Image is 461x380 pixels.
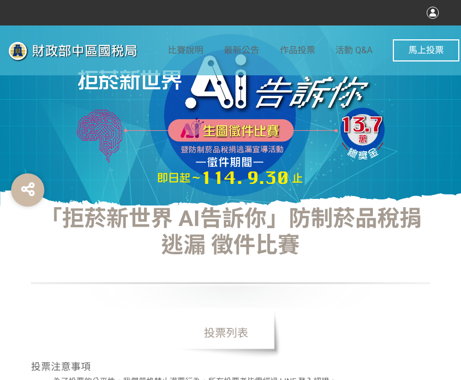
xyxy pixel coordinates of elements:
span: 最新公告 [224,45,259,55]
a: 作品投票 [280,25,315,75]
h1: 「拒菸新世界 AI告訴你」防制菸品稅捐逃漏 徵件比賽 [31,206,430,309]
span: 投票列表 [171,308,281,358]
a: 活動 Q&A [335,25,372,75]
img: 「拒菸新世界 AI告訴你」防制菸品稅捐逃漏 徵件比賽 [2,37,168,65]
span: 作品投票 [280,45,315,55]
span: 馬上投票 [408,45,444,55]
span: 比賽說明 [168,45,203,55]
button: 馬上投票 [393,39,459,61]
a: 比賽說明 [168,25,203,75]
a: 最新公告 [224,25,259,75]
span: 活動 Q&A [335,45,372,55]
img: 「拒菸新世界 AI告訴你」防制菸品稅捐逃漏 徵件比賽 [64,33,397,199]
span: 投票注意事項 [31,361,91,372]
